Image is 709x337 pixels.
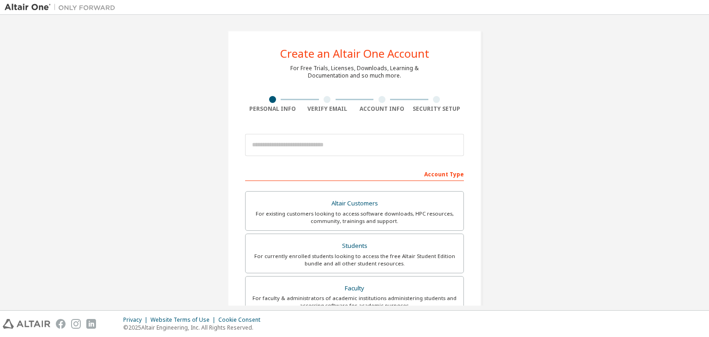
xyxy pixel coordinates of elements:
div: Security Setup [409,105,464,113]
img: linkedin.svg [86,319,96,329]
div: Privacy [123,316,150,324]
div: For existing customers looking to access software downloads, HPC resources, community, trainings ... [251,210,458,225]
div: Account Type [245,166,464,181]
div: For faculty & administrators of academic institutions administering students and accessing softwa... [251,295,458,309]
div: Cookie Consent [218,316,266,324]
img: facebook.svg [56,319,66,329]
div: For Free Trials, Licenses, Downloads, Learning & Documentation and so much more. [290,65,419,79]
div: Verify Email [300,105,355,113]
img: Altair One [5,3,120,12]
div: Account Info [354,105,409,113]
div: Faculty [251,282,458,295]
div: Website Terms of Use [150,316,218,324]
img: instagram.svg [71,319,81,329]
div: Altair Customers [251,197,458,210]
div: Personal Info [245,105,300,113]
img: altair_logo.svg [3,319,50,329]
div: Students [251,240,458,253]
div: Create an Altair One Account [280,48,429,59]
div: For currently enrolled students looking to access the free Altair Student Edition bundle and all ... [251,253,458,267]
p: © 2025 Altair Engineering, Inc. All Rights Reserved. [123,324,266,331]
